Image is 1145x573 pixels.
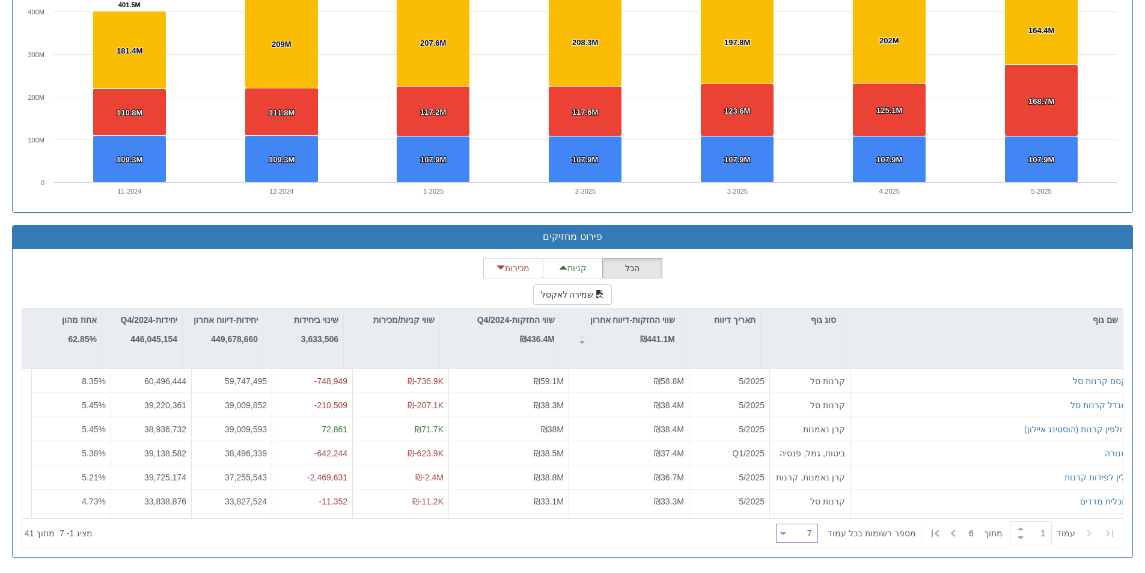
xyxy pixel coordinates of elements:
[841,308,1123,331] div: שם גוף
[694,471,765,483] div: 5/2025
[969,527,984,539] span: 6
[680,308,760,331] div: תאריך דיווח
[543,258,603,278] button: קניות
[876,155,902,164] tspan: 107.9M
[879,36,899,45] tspan: 202M
[654,400,684,409] span: ₪38.4M
[197,495,267,507] div: 33,827,524
[408,400,444,409] span: ₪-207.1K
[415,424,444,434] span: ₪71.7K
[277,471,347,483] div: -2,469,631
[477,313,555,326] p: שווי החזקות-Q4/2024
[724,155,750,164] tspan: 107.9M
[775,471,845,483] div: קרן נאמנות, קרנות סל
[654,376,684,386] span: ₪58.8M
[420,108,446,117] tspan: 117.2M
[117,155,142,164] tspan: 109.3M
[640,334,675,344] strong: ₪441.1M
[771,520,1120,547] div: ‏ מתוך
[420,155,446,164] tspan: 107.9M
[277,447,347,459] div: -642,244
[269,188,293,195] text: 12-2024
[724,106,750,115] tspan: 123.6M
[197,399,267,411] div: 39,009,852
[116,375,186,387] div: 60,496,444
[211,334,258,344] strong: 449,678,660
[37,423,106,435] div: 5.45 %
[197,471,267,483] div: 37,255,543
[277,399,347,411] div: -210,509
[534,472,564,482] span: ₪38.8M
[1024,423,1127,435] button: דולפין קרנות (הוסטינג איילון)
[62,313,97,326] p: אחוז מהון
[572,155,598,164] tspan: 107.9M
[37,399,106,411] div: 5.45 %
[116,495,186,507] div: 33,838,876
[408,448,444,458] span: ₪-623.9K
[117,46,142,55] tspan: 181.4M
[1105,447,1127,459] div: מנורה
[694,495,765,507] div: 5/2025
[775,399,845,411] div: קרנות סל
[775,495,845,507] div: קרנות סל
[879,188,900,195] text: 4-2025
[116,447,186,459] div: 39,138,582
[1070,399,1127,411] button: מגדל קרנות סל
[37,375,106,387] div: 8.35 %
[117,108,142,117] tspan: 110.8M
[534,400,564,409] span: ₪38.3M
[197,375,267,387] div: 59,747,495
[118,1,141,8] tspan: 401.5M
[121,313,177,326] p: יחידות-Q4/2024
[1028,155,1054,164] tspan: 107.9M
[37,495,106,507] div: 4.73 %
[277,423,347,435] div: 72,861
[408,376,444,386] span: ₪-736.9K
[654,448,684,458] span: ₪37.4M
[1028,97,1054,106] tspan: 168.7M
[572,38,598,47] tspan: 208.3M
[694,423,765,435] div: 5/2025
[1080,495,1127,507] button: תכלית מדדים
[194,313,258,326] p: יחידות-דיווח אחרון
[533,284,612,305] button: שמירה לאקסל
[1064,471,1127,483] button: ילין לפידות קרנות
[412,496,444,506] span: ₪-11.2K
[520,334,555,344] strong: ₪436.4M
[534,376,564,386] span: ₪59.1M
[590,313,675,326] p: שווי החזקות-דיווח אחרון
[116,471,186,483] div: 39,725,174
[420,38,446,47] tspan: 207.6M
[37,447,106,459] div: 5.38 %
[694,375,765,387] div: 5/2025
[69,334,97,344] strong: 62.85%
[28,51,44,58] text: 300M
[654,496,684,506] span: ₪33.3M
[694,447,765,459] div: Q1/2025
[37,471,106,483] div: 5.21 %
[775,447,845,459] div: ביטוח, גמל, פנסיה
[534,448,564,458] span: ₪38.5M
[294,313,338,326] p: שינוי ביחידות
[197,423,267,435] div: 39,009,593
[724,38,750,47] tspan: 197.8M
[272,40,292,49] tspan: 209M
[775,423,845,435] div: קרן נאמנות
[1057,527,1075,539] span: ‏עמוד
[28,136,44,144] text: 100M
[694,399,765,411] div: 5/2025
[602,258,662,278] button: הכל
[423,188,444,195] text: 1-2025
[572,108,598,117] tspan: 117.6M
[415,472,444,482] span: ₪-2.4M
[344,308,439,331] div: שווי קניות/מכירות
[761,308,841,331] div: סוג גוף
[41,179,44,186] text: 0
[828,527,916,539] span: ‏מספר רשומות בכל עמוד
[575,188,596,195] text: 2-2025
[28,8,44,16] text: 400M
[28,94,44,101] text: 200M
[22,231,1123,242] h3: פירוט מחזיקים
